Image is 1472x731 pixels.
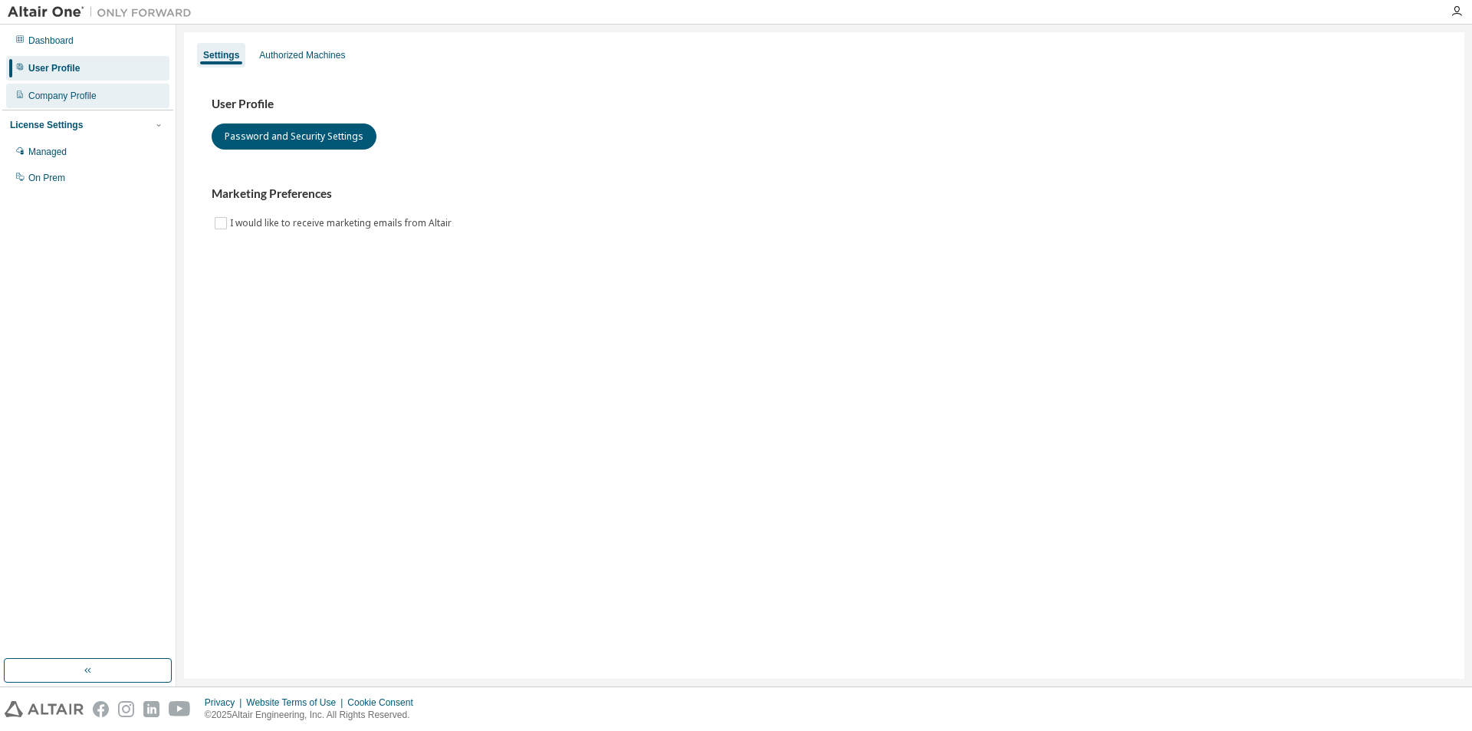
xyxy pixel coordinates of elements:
p: © 2025 Altair Engineering, Inc. All Rights Reserved. [205,709,422,722]
div: Privacy [205,696,246,709]
h3: Marketing Preferences [212,186,1437,202]
img: Altair One [8,5,199,20]
div: License Settings [10,119,83,131]
div: User Profile [28,62,80,74]
img: facebook.svg [93,701,109,717]
button: Password and Security Settings [212,123,376,150]
div: Dashboard [28,35,74,47]
img: linkedin.svg [143,701,159,717]
div: Cookie Consent [347,696,422,709]
h3: User Profile [212,97,1437,112]
div: Company Profile [28,90,97,102]
img: instagram.svg [118,701,134,717]
label: I would like to receive marketing emails from Altair [230,214,455,232]
div: Managed [28,146,67,158]
img: altair_logo.svg [5,701,84,717]
img: youtube.svg [169,701,191,717]
div: On Prem [28,172,65,184]
div: Authorized Machines [259,49,345,61]
div: Website Terms of Use [246,696,347,709]
div: Settings [203,49,239,61]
